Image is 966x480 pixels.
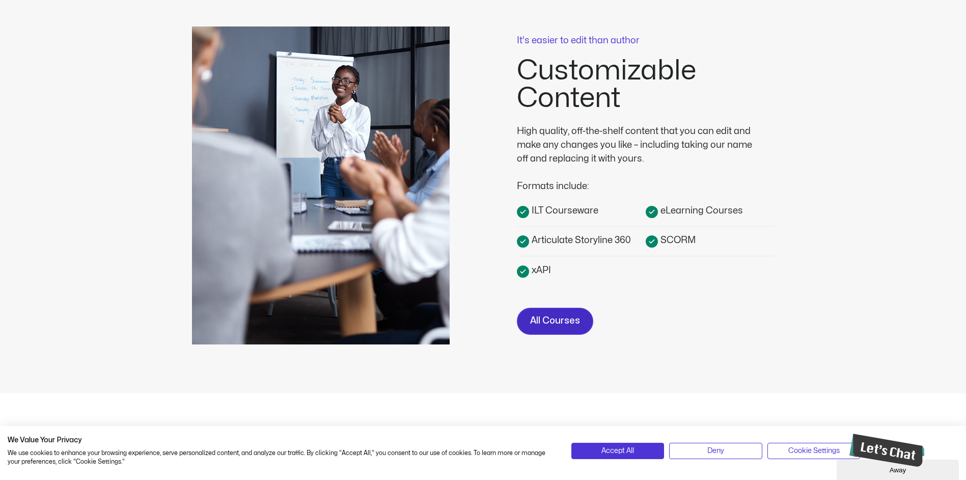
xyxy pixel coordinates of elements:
img: Chat attention grabber [4,4,83,37]
span: Deny [707,445,724,457]
span: xAPI [529,263,551,277]
span: Cookie Settings [788,445,840,457]
iframe: chat widget [845,430,924,471]
p: We use cookies to enhance your browsing experience, serve personalized content, and analyze our t... [8,449,556,466]
h2: We Value Your Privacy [8,436,556,445]
button: Accept all cookies [571,443,665,459]
iframe: chat widget [837,458,961,480]
a: SCORM [646,233,775,248]
div: Formats include: [517,166,761,193]
span: Accept All [601,445,634,457]
a: All Courses [517,308,593,335]
span: Articulate Storyline 360 [529,233,631,247]
button: Deny all cookies [669,443,762,459]
span: SCORM [658,233,696,247]
img: Instructor presenting employee training courseware [192,26,450,344]
h2: Customizable Content [517,57,775,112]
a: ILT Courseware [517,203,646,218]
span: All Courses [530,314,580,329]
p: It's easier to edit than author [517,36,775,45]
a: Articulate Storyline 360 [517,233,646,248]
span: eLearning Courses [658,204,743,218]
div: High quality, off-the-shelf content that you can edit and make any changes you like – including t... [517,124,761,166]
button: Adjust cookie preferences [767,443,861,459]
span: ILT Courseware [529,204,598,218]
